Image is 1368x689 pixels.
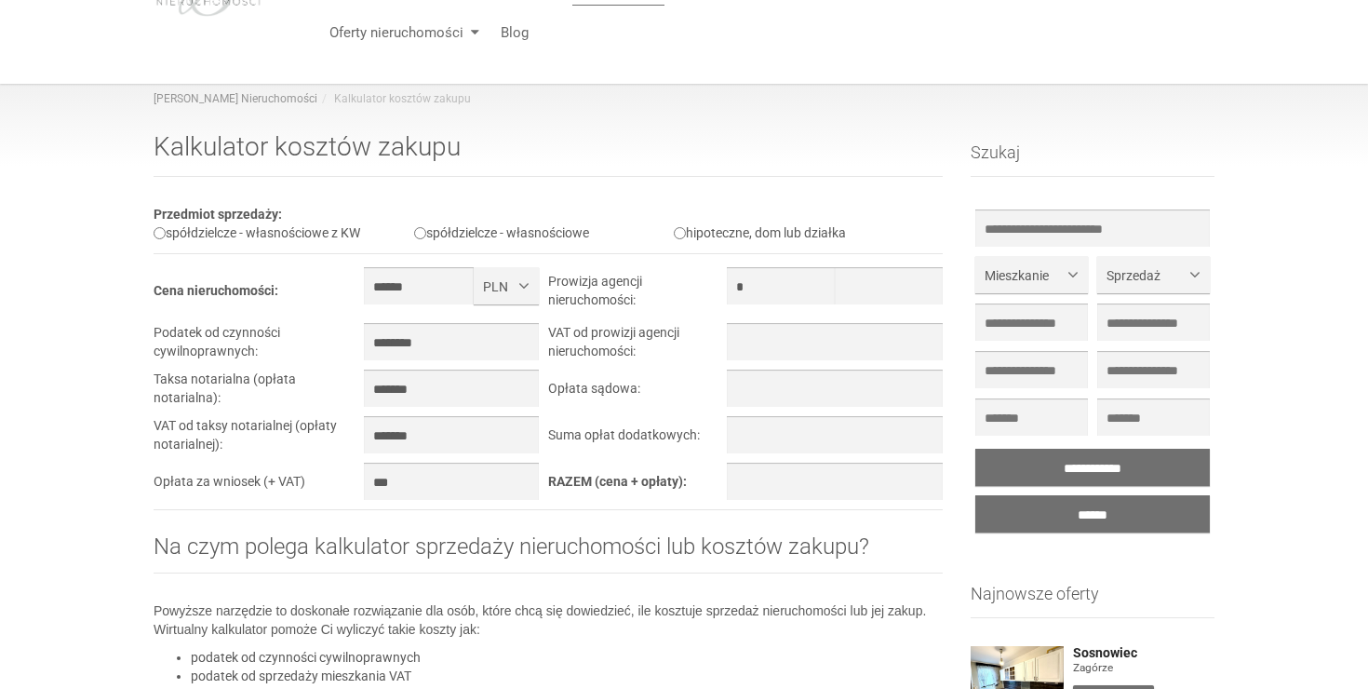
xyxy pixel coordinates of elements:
[487,14,529,51] a: Blog
[154,323,364,370] td: Podatek od czynności cywilnoprawnych:
[154,463,364,509] td: Opłata za wniosek (+ VAT)
[971,585,1215,618] h3: Najnowsze oferty
[154,207,282,222] b: Przedmiot sprzedaży:
[154,283,278,298] b: Cena nieruchomości:
[975,256,1088,293] button: Mieszkanie
[548,267,727,323] td: Prowizja agencji nieruchomości:
[154,534,943,574] h2: Na czym polega kalkulator sprzedaży nieruchomości lub kosztów zakupu?
[414,225,589,240] label: spółdzielcze - własnościowe
[191,648,943,667] li: podatek od czynności cywilnoprawnych
[317,91,471,107] li: Kalkulator kosztów zakupu
[548,474,687,489] b: RAZEM (cena + opłaty):
[971,143,1215,177] h3: Szukaj
[154,133,943,177] h1: Kalkulator kosztów zakupu
[548,323,727,370] td: VAT od prowizji agencji nieruchomości:
[1097,256,1210,293] button: Sprzedaż
[674,227,686,239] input: hipoteczne, dom lub działka
[1073,646,1215,660] a: Sosnowiec
[315,14,487,51] a: Oferty nieruchomości
[674,225,846,240] label: hipoteczne, dom lub działka
[414,227,426,239] input: spółdzielcze - własnościowe
[154,370,364,416] td: Taksa notarialna (opłata notarialna):
[154,92,317,105] a: [PERSON_NAME] Nieruchomości
[154,416,364,463] td: VAT od taksy notarialnej (opłaty notarialnej):
[191,667,943,685] li: podatek od sprzedaży mieszkania VAT
[483,277,516,296] span: PLN
[985,266,1065,285] span: Mieszkanie
[474,267,539,304] button: PLN
[1073,660,1215,676] figure: Zagórze
[1106,266,1187,285] span: Sprzedaż
[154,225,360,240] label: spółdzielcze - własnościowe z KW
[548,416,727,463] td: Suma opłat dodatkowych:
[154,601,943,639] p: Powyższe narzędzie to doskonałe rozwiązanie dla osób, które chcą się dowiedzieć, ile kosztuje spr...
[154,227,166,239] input: spółdzielcze - własnościowe z KW
[548,370,727,416] td: Opłata sądowa:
